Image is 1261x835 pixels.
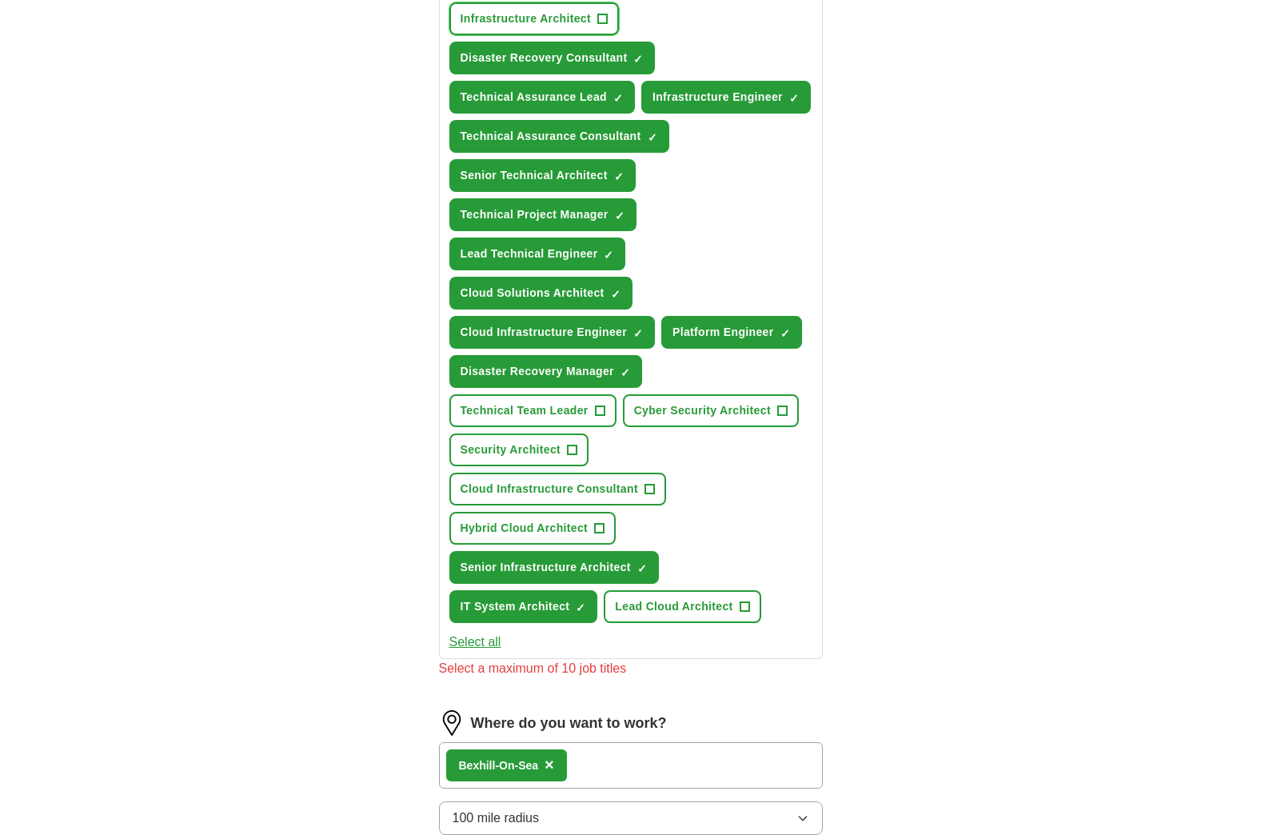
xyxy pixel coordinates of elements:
button: Infrastructure Engineer✓ [641,81,811,114]
div: Bexhill-On-Sea [459,757,539,774]
span: Cloud Infrastructure Engineer [461,324,628,341]
span: Lead Technical Engineer [461,246,598,262]
button: Platform Engineer✓ [661,316,802,349]
span: Technical Assurance Lead [461,89,607,106]
button: Select all [449,633,501,652]
button: Disaster Recovery Consultant✓ [449,42,656,74]
button: IT System Architect✓ [449,590,598,623]
img: location.png [439,710,465,736]
button: Senior Technical Architect✓ [449,159,636,192]
button: Infrastructure Architect [449,2,619,35]
span: IT System Architect [461,598,570,615]
span: Cloud Infrastructure Consultant [461,481,638,497]
span: × [545,756,554,773]
span: ✓ [604,249,613,262]
button: Lead Technical Engineer✓ [449,238,626,270]
span: ✓ [780,327,790,340]
span: ✓ [615,210,625,222]
label: Where do you want to work? [471,713,667,734]
button: Cyber Security Architect [623,394,799,427]
span: Security Architect [461,441,561,458]
span: ✓ [621,366,630,379]
button: 100 mile radius [439,801,823,835]
button: Cloud Infrastructure Engineer✓ [449,316,656,349]
span: Cloud Solutions Architect [461,285,605,302]
button: Technical Assurance Consultant✓ [449,120,669,153]
span: Infrastructure Engineer [652,89,783,106]
button: Security Architect [449,433,589,466]
span: ✓ [637,562,647,575]
span: Disaster Recovery Consultant [461,50,628,66]
button: × [545,753,554,777]
span: ✓ [576,601,585,614]
span: Lead Cloud Architect [615,598,732,615]
span: Platform Engineer [672,324,774,341]
button: Technical Team Leader [449,394,617,427]
span: Technical Team Leader [461,402,589,419]
span: Technical Project Manager [461,206,609,223]
span: ✓ [633,327,643,340]
button: Hybrid Cloud Architect [449,512,617,545]
span: ✓ [614,170,624,183]
span: ✓ [613,92,623,105]
span: ✓ [633,53,643,66]
button: Cloud Solutions Architect✓ [449,277,632,310]
button: Technical Project Manager✓ [449,198,636,231]
span: Technical Assurance Consultant [461,128,641,145]
span: Infrastructure Architect [461,10,591,27]
button: Cloud Infrastructure Consultant [449,473,666,505]
span: Hybrid Cloud Architect [461,520,589,537]
span: Cyber Security Architect [634,402,771,419]
button: Disaster Recovery Manager✓ [449,355,642,388]
span: Disaster Recovery Manager [461,363,614,380]
span: Senior Infrastructure Architect [461,559,631,576]
button: Senior Infrastructure Architect✓ [449,551,659,584]
button: Technical Assurance Lead✓ [449,81,635,114]
span: ✓ [789,92,799,105]
span: ✓ [648,131,657,144]
button: Lead Cloud Architect [604,590,760,623]
span: ✓ [611,288,621,301]
span: 100 mile radius [453,809,540,828]
span: Senior Technical Architect [461,167,608,184]
div: Select a maximum of 10 job titles [439,659,823,678]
